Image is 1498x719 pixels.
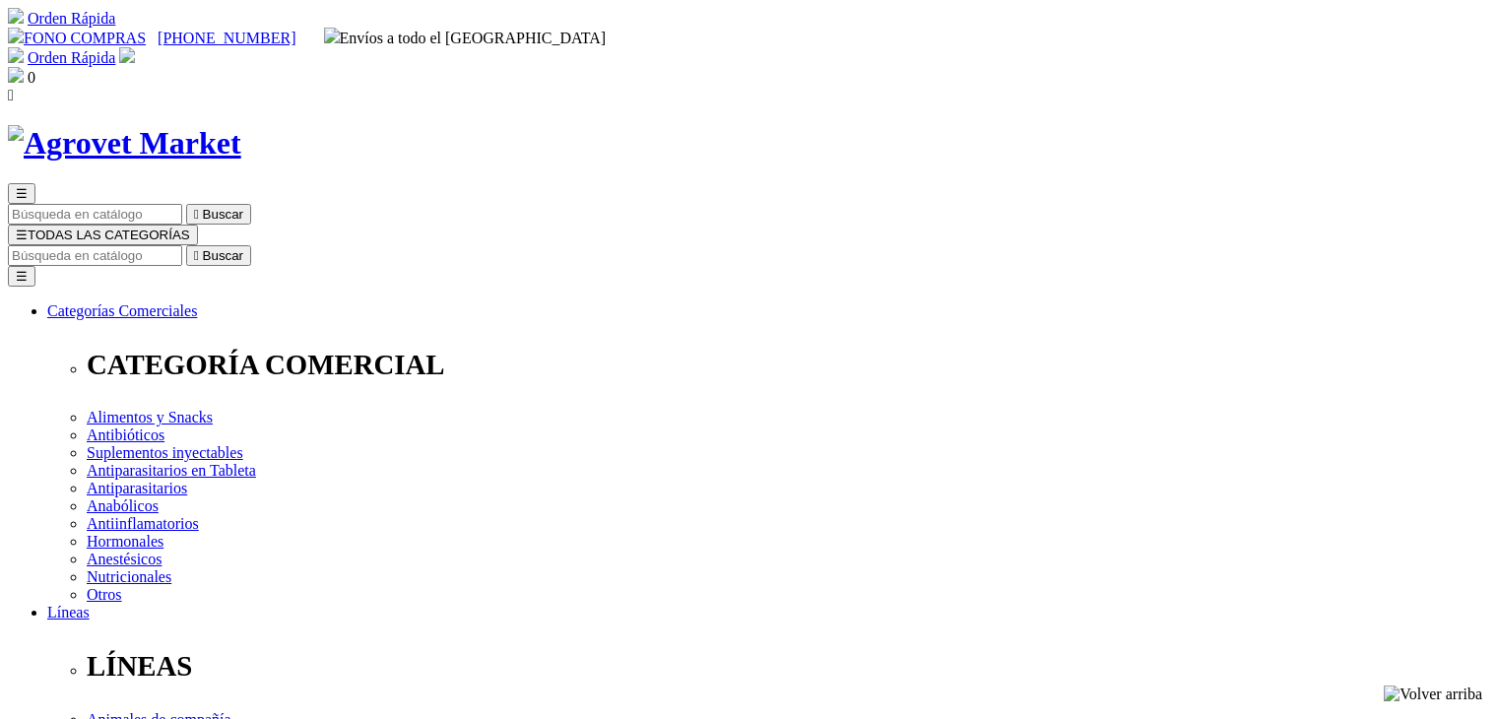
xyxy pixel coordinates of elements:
a: Orden Rápida [28,49,115,66]
a: Nutricionales [87,568,171,585]
span: Envíos a todo el [GEOGRAPHIC_DATA] [324,30,607,46]
p: LÍNEAS [87,650,1490,683]
a: Anestésicos [87,551,162,567]
button: ☰TODAS LAS CATEGORÍAS [8,225,198,245]
img: delivery-truck.svg [324,28,340,43]
span: ☰ [16,228,28,242]
a: Antiparasitarios en Tableta [87,462,256,479]
a: Antiparasitarios [87,480,187,496]
a: Antiinflamatorios [87,515,199,532]
button: ☰ [8,183,35,204]
i:  [8,87,14,103]
a: FONO COMPRAS [8,30,146,46]
a: Categorías Comerciales [47,302,197,319]
i:  [194,248,199,263]
a: Suplementos inyectables [87,444,243,461]
img: shopping-cart.svg [8,8,24,24]
a: Alimentos y Snacks [87,409,213,425]
button:  Buscar [186,204,251,225]
p: CATEGORÍA COMERCIAL [87,349,1490,381]
span: 0 [28,69,35,86]
a: Antibióticos [87,426,164,443]
img: user.svg [119,47,135,63]
span: Buscar [203,248,243,263]
img: Agrovet Market [8,125,241,162]
img: shopping-cart.svg [8,47,24,63]
a: Líneas [47,604,90,621]
input: Buscar [8,245,182,266]
a: Otros [87,586,122,603]
img: shopping-bag.svg [8,67,24,83]
input: Buscar [8,204,182,225]
img: phone.svg [8,28,24,43]
button: ☰ [8,266,35,287]
img: Volver arriba [1384,686,1482,703]
span: ☰ [16,186,28,201]
a: Orden Rápida [28,10,115,27]
span: Buscar [203,207,243,222]
a: Hormonales [87,533,163,550]
i:  [194,207,199,222]
a: Anabólicos [87,497,159,514]
button:  Buscar [186,245,251,266]
a: [PHONE_NUMBER] [158,30,295,46]
a: Acceda a su cuenta de cliente [119,49,135,66]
